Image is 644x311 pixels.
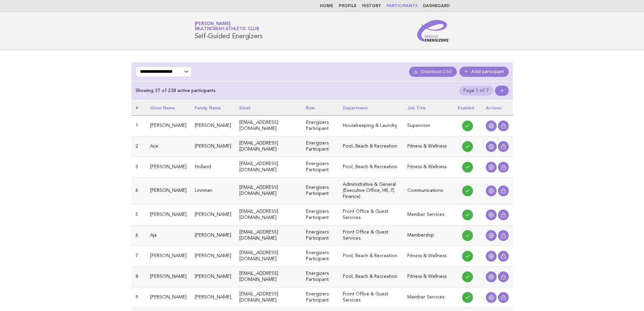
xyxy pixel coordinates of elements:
td: [PERSON_NAME] [191,287,235,308]
td: Energizers Participant [302,115,339,136]
th: Department [339,100,403,115]
td: [EMAIL_ADDRESS][DOMAIN_NAME] [235,157,302,178]
td: Energizers Participant [302,287,339,308]
td: Fitness & Wellness [403,266,454,287]
td: 1 [132,115,146,136]
td: [PERSON_NAME] [191,136,235,157]
td: Administrative & General (Executive Office, HR, IT, Finance) [339,178,403,204]
td: Aja [146,225,191,246]
td: [PERSON_NAME] [191,225,235,246]
td: Linnman [191,178,235,204]
th: Given name [146,100,191,115]
a: Home [320,4,333,8]
td: Fitness & Wellness [403,157,454,178]
td: Membership [403,225,454,246]
td: Ace [146,136,191,157]
td: [PERSON_NAME] [191,266,235,287]
td: 8 [132,266,146,287]
th: # [132,100,146,115]
td: [EMAIL_ADDRESS][DOMAIN_NAME] [235,266,302,287]
button: Download CSV [409,67,457,77]
td: 2 [132,136,146,157]
td: Pool, Beach & Recreation [339,157,403,178]
td: [PERSON_NAME] [191,115,235,136]
td: 6 [132,225,146,246]
td: Pool, Beach & Recreation [339,136,403,157]
td: Energizers Participant [302,157,339,178]
td: [EMAIL_ADDRESS][DOMAIN_NAME] [235,204,302,225]
a: Add participant [459,67,509,77]
th: Role [302,100,339,115]
td: Energizers Participant [302,266,339,287]
td: 9 [132,287,146,308]
td: Front Office & Guest Services [339,287,403,308]
td: [PERSON_NAME] [191,246,235,266]
a: History [362,4,381,8]
td: [PERSON_NAME] [146,287,191,308]
th: Enabled [454,100,482,115]
td: [EMAIL_ADDRESS][DOMAIN_NAME] [235,136,302,157]
td: [PERSON_NAME] [146,204,191,225]
td: Front Office & Guest Services [339,204,403,225]
td: [EMAIL_ADDRESS][DOMAIN_NAME] [235,225,302,246]
td: [PERSON_NAME] [191,204,235,225]
td: 5 [132,204,146,225]
td: Supervisor [403,115,454,136]
td: Energizers Participant [302,204,339,225]
img: Service Energizers [417,20,450,42]
td: 4 [132,178,146,204]
a: [PERSON_NAME]Multnomah Athletic Club [195,22,259,31]
td: [PERSON_NAME] [146,157,191,178]
td: 3 [132,157,146,178]
td: [PERSON_NAME] [146,266,191,287]
td: [EMAIL_ADDRESS][DOMAIN_NAME] [235,115,302,136]
span: Multnomah Athletic Club [195,27,259,31]
th: Family name [191,100,235,115]
td: [PERSON_NAME] [146,115,191,136]
td: Fitness & Wellness [403,136,454,157]
td: Fitness & Wellness [403,246,454,266]
td: Housekeeping & Laundry [339,115,403,136]
td: Member Services [403,287,454,308]
td: Member Services [403,204,454,225]
td: Energizers Participant [302,246,339,266]
a: Dashboard [423,4,450,8]
td: Communications [403,178,454,204]
td: Holland [191,157,235,178]
td: [PERSON_NAME] [146,246,191,266]
td: 7 [132,246,146,266]
h1: Self-Guided Energizers [195,22,263,40]
td: Pool, Beach & Recreation [339,246,403,266]
td: [EMAIL_ADDRESS][DOMAIN_NAME] [235,287,302,308]
a: Profile [339,4,357,8]
td: [EMAIL_ADDRESS][DOMAIN_NAME] [235,246,302,266]
td: Energizers Participant [302,225,339,246]
th: Email [235,100,302,115]
td: Energizers Participant [302,178,339,204]
td: [PERSON_NAME] [146,178,191,204]
td: Front Office & Guest Services [339,225,403,246]
th: Job Title [403,100,454,115]
td: Energizers Participant [302,136,339,157]
td: Pool, Beach & Recreation [339,266,403,287]
td: [EMAIL_ADDRESS][DOMAIN_NAME] [235,178,302,204]
div: Showing 37 of 238 active participants [136,88,216,94]
a: Participants [386,4,418,8]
